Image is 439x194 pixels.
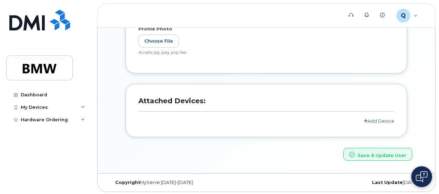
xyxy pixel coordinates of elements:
[318,180,423,185] div: [DATE]
[401,11,406,20] span: Q
[115,180,140,185] strong: Copyright
[138,50,389,55] div: Accepts jpg, jpeg, png files
[364,118,394,124] a: Add Device
[138,26,172,32] label: Profile Photo
[391,9,422,23] div: QTE8599
[416,171,428,182] img: Open chat
[138,97,394,112] h3: Attached Devices:
[343,148,412,161] button: Save & Update User
[110,180,214,185] div: MyServe [DATE]–[DATE]
[138,35,179,47] label: Choose File
[372,180,403,185] strong: Last Update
